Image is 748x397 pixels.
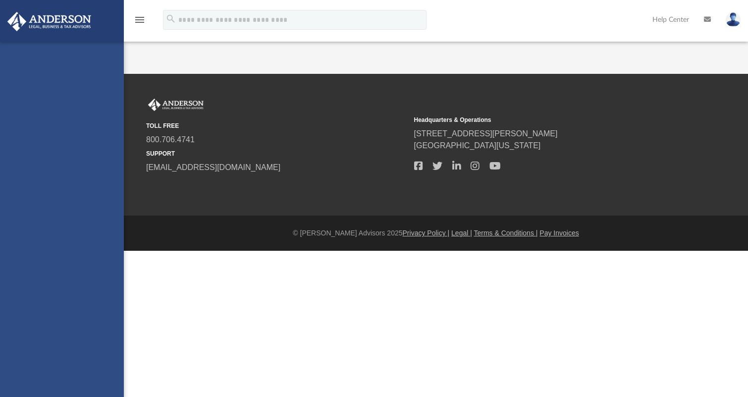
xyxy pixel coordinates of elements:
small: Headquarters & Operations [414,115,675,124]
a: Pay Invoices [539,229,579,237]
img: User Pic [726,12,741,27]
img: Anderson Advisors Platinum Portal [4,12,94,31]
a: [GEOGRAPHIC_DATA][US_STATE] [414,141,541,150]
div: © [PERSON_NAME] Advisors 2025 [124,228,748,238]
i: menu [134,14,146,26]
a: Privacy Policy | [403,229,450,237]
a: 800.706.4741 [146,135,195,144]
small: TOLL FREE [146,121,407,130]
a: Terms & Conditions | [474,229,538,237]
a: menu [134,19,146,26]
a: [EMAIL_ADDRESS][DOMAIN_NAME] [146,163,280,171]
img: Anderson Advisors Platinum Portal [146,99,206,112]
small: SUPPORT [146,149,407,158]
a: [STREET_ADDRESS][PERSON_NAME] [414,129,558,138]
i: search [165,13,176,24]
a: Legal | [451,229,472,237]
